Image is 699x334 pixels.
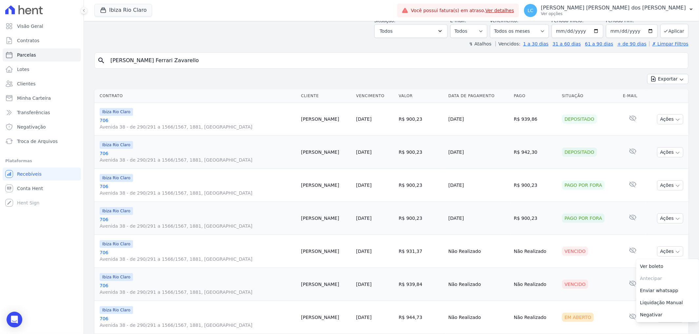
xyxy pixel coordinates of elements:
p: Ver opções [541,11,686,16]
span: Troca de Arquivos [17,138,58,145]
i: search [97,57,105,64]
span: Avenida 38 - de 290/291 a 1566/1567, 1881, [GEOGRAPHIC_DATA] [100,124,296,130]
th: Data de Pagamento [446,89,511,103]
a: [DATE] [356,315,372,320]
span: Negativação [17,124,46,130]
a: Liquidação Manual [636,297,699,309]
span: Minha Carteira [17,95,51,101]
span: LC [528,8,534,13]
span: Contratos [17,37,39,44]
td: Não Realizado [511,235,559,268]
a: Conta Hent [3,182,81,195]
div: Vencido [562,247,589,256]
a: 706Avenida 38 - de 290/291 a 1566/1567, 1881, [GEOGRAPHIC_DATA] [100,282,296,295]
td: [DATE] [446,103,511,136]
td: [PERSON_NAME] [299,235,354,268]
th: E-mail [620,89,646,103]
span: Clientes [17,80,35,87]
span: Ibiza Rio Claro [100,141,133,149]
th: Cliente [299,89,354,103]
span: Visão Geral [17,23,43,29]
button: Ibiza Rio Claro [94,4,152,16]
td: [PERSON_NAME] [299,136,354,169]
span: Conta Hent [17,185,43,192]
a: Negativar [636,309,699,321]
span: Parcelas [17,52,36,58]
button: Ações [657,147,683,157]
a: Ver boleto [636,260,699,272]
td: R$ 900,23 [511,169,559,202]
span: Lotes [17,66,29,73]
span: Avenida 38 - de 290/291 a 1566/1567, 1881, [GEOGRAPHIC_DATA] [100,256,296,262]
a: Transferências [3,106,81,119]
span: Avenida 38 - de 290/291 a 1566/1567, 1881, [GEOGRAPHIC_DATA] [100,223,296,229]
input: Buscar por nome do lote ou do cliente [107,54,686,67]
th: Situação [559,89,620,103]
td: R$ 900,23 [396,136,446,169]
td: [DATE] [446,136,511,169]
td: [PERSON_NAME] [299,301,354,334]
td: [DATE] [446,169,511,202]
span: Ibiza Rio Claro [100,174,133,182]
a: Contratos [3,34,81,47]
span: Ibiza Rio Claro [100,207,133,215]
button: Ações [657,180,683,190]
button: Todos [374,24,448,38]
td: Não Realizado [446,301,511,334]
span: Ibiza Rio Claro [100,240,133,248]
th: Vencimento [354,89,396,103]
a: 706Avenida 38 - de 290/291 a 1566/1567, 1881, [GEOGRAPHIC_DATA] [100,117,296,130]
div: Pago por fora [562,181,605,190]
div: Plataformas [5,157,78,165]
td: Não Realizado [511,268,559,301]
td: [PERSON_NAME] [299,103,354,136]
a: + de 90 dias [617,41,647,46]
td: Não Realizado [511,301,559,334]
a: [DATE] [356,282,372,287]
a: 706Avenida 38 - de 290/291 a 1566/1567, 1881, [GEOGRAPHIC_DATA] [100,315,296,328]
a: Minha Carteira [3,92,81,105]
td: R$ 931,37 [396,235,446,268]
th: Pago [511,89,559,103]
span: Avenida 38 - de 290/291 a 1566/1567, 1881, [GEOGRAPHIC_DATA] [100,322,296,328]
span: Recebíveis [17,171,42,177]
a: Clientes [3,77,81,90]
a: [DATE] [356,183,372,188]
td: R$ 900,23 [396,103,446,136]
button: Ações [657,114,683,124]
a: 706Avenida 38 - de 290/291 a 1566/1567, 1881, [GEOGRAPHIC_DATA] [100,183,296,196]
th: Contrato [94,89,299,103]
div: Em Aberto [562,313,594,322]
td: R$ 900,23 [511,202,559,235]
span: Ibiza Rio Claro [100,108,133,116]
div: Vencido [562,280,589,289]
a: Visão Geral [3,20,81,33]
span: Todos [380,27,393,35]
label: Vencidos: [495,41,520,46]
button: Exportar [647,74,689,84]
td: R$ 944,73 [396,301,446,334]
td: Não Realizado [446,235,511,268]
a: Enviar whatsapp [636,285,699,297]
a: Lotes [3,63,81,76]
a: Negativação [3,120,81,133]
a: 706Avenida 38 - de 290/291 a 1566/1567, 1881, [GEOGRAPHIC_DATA] [100,150,296,163]
a: 706Avenida 38 - de 290/291 a 1566/1567, 1881, [GEOGRAPHIC_DATA] [100,249,296,262]
button: Ações [657,246,683,256]
span: Antecipar [636,272,699,285]
a: 1 a 30 dias [523,41,549,46]
button: Aplicar [660,24,689,38]
a: Ver detalhes [485,8,514,13]
span: Avenida 38 - de 290/291 a 1566/1567, 1881, [GEOGRAPHIC_DATA] [100,157,296,163]
td: [PERSON_NAME] [299,169,354,202]
span: Avenida 38 - de 290/291 a 1566/1567, 1881, [GEOGRAPHIC_DATA] [100,289,296,295]
a: [DATE] [356,216,372,221]
a: Recebíveis [3,167,81,181]
label: ↯ Atalhos [469,41,491,46]
div: Depositado [562,114,597,124]
td: R$ 942,30 [511,136,559,169]
a: ✗ Limpar Filtros [649,41,689,46]
a: [DATE] [356,249,372,254]
div: Depositado [562,148,597,157]
button: Ações [657,213,683,223]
